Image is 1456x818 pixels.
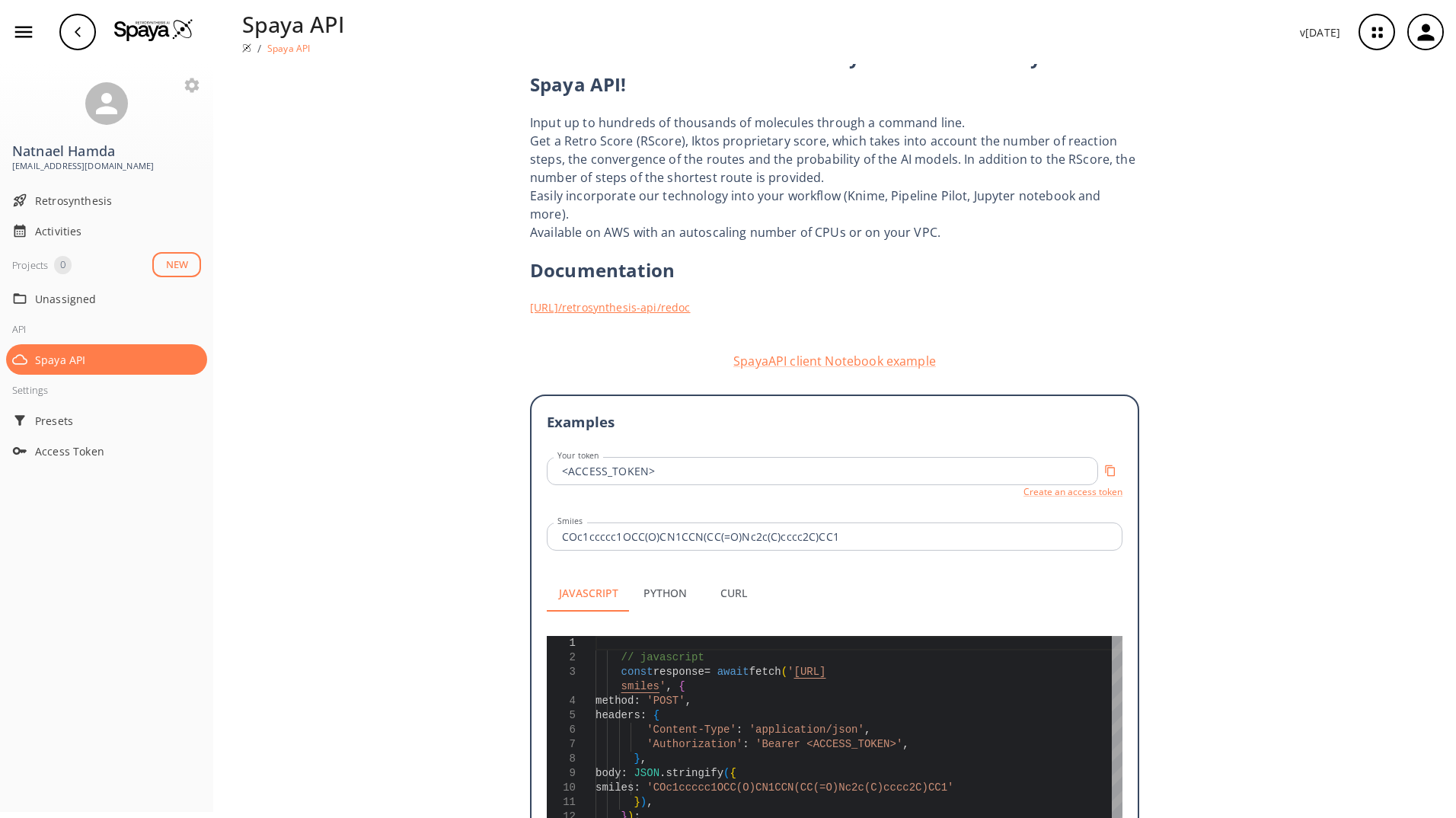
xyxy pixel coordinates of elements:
a: [URL]/retrosynthesis-api/redoc [530,299,1139,315]
div: 9 [547,766,576,781]
h3: Examples [547,411,1122,433]
span: [URL] [794,666,826,678]
span: ) [640,796,647,808]
button: Create an access token [1023,485,1122,498]
span: { [730,767,736,779]
div: Spaya API [6,344,207,375]
span: = [704,666,710,678]
div: 10 [547,781,576,795]
span: Access Token [35,443,201,459]
button: Python [631,575,699,612]
span: smiles [621,680,659,692]
img: Logo Spaya [114,18,193,41]
span: response [653,666,704,678]
span: { [679,680,685,692]
div: Presets [6,405,207,436]
span: JSON [634,767,659,779]
span: Retrosynthesis [35,193,201,209]
span: smiles [595,781,634,794]
span: . [659,767,666,779]
span: stringify [666,767,723,779]
label: Your token [557,450,599,462]
span: fetch [749,666,781,678]
img: Spaya logo [242,43,251,53]
div: Easily incorporate our technology into your workflow (Knime, Pipeline Pilot, Jupyter notebook and... [530,187,1139,223]
span: ( [781,666,787,678]
button: Javascript [547,575,631,612]
li: / [257,40,261,56]
span: ' [659,680,666,692]
div: Unassigned [6,283,207,314]
div: 1 [547,636,576,650]
div: Get a Retro Score (RScore), Iktos proprietary score, which takes into account the number of react... [530,132,1139,187]
span: { [653,709,659,721]
div: 6 [547,723,576,737]
div: 8 [547,752,576,766]
button: NEW [152,252,201,277]
span: , [864,724,870,736]
span: } [634,752,640,765]
div: Retrosynthesis [6,185,207,216]
div: 2 [547,650,576,665]
span: : [640,709,647,721]
div: Projects [12,256,48,274]
h3: Natnael Hamda [12,143,201,159]
div: 7 [547,737,576,752]
span: method [595,695,634,707]
span: 'COc1ccccc1OCC(O)CN1CCN(CC(=O)Nc2c(C)cccc2C)CC1' [647,781,953,794]
span: , [685,695,691,707]
span: 'Bearer <ACCESS_TOKEN>' [755,738,902,750]
span: : [634,695,640,707]
div: 4 [547,694,576,708]
button: Curl [699,575,768,612]
span: 0 [54,257,72,273]
span: : [621,767,627,779]
span: Presets [35,413,201,429]
p: Spaya API [267,42,310,55]
span: Unassigned [35,291,201,307]
div: Input up to hundreds of thousands of molecules through a command line. [530,113,1139,132]
span: , [647,796,653,808]
span: ' [787,666,793,678]
p: v [DATE] [1300,24,1340,40]
span: 'Authorization' [647,738,742,750]
span: : [634,781,640,794]
div: Activities [6,216,207,246]
span: 'Content-Type' [647,724,736,736]
span: : [736,724,742,736]
label: Smiles [557,516,583,527]
span: const [621,666,653,678]
span: , [640,752,647,765]
button: Copy to clipboard [1098,459,1122,483]
span: : [742,738,749,750]
span: Spaya API [35,352,201,368]
span: , [666,680,672,692]
span: Activities [35,223,201,239]
div: Access Token [6,436,207,466]
span: body [595,767,621,779]
h2: Score thousands of molecules for synthetic accessibility with our Spaya API! [530,43,1139,98]
span: , [902,738,908,750]
span: 'POST' [647,695,685,707]
p: Spaya API [242,8,344,40]
h2: Documentation [530,257,1139,284]
span: [EMAIL_ADDRESS][DOMAIN_NAME] [12,159,201,173]
button: SpayaAPI client Notebook example [530,352,1139,370]
span: headers [595,709,640,721]
span: } [634,796,640,808]
div: 5 [547,708,576,723]
span: // javascript [621,651,704,663]
span: await [717,666,749,678]
div: Available on AWS with an autoscaling number of CPUs or on your VPC. [530,223,1139,241]
span: 'application/json' [749,724,864,736]
div: 3 [547,665,576,679]
span: ( [723,767,730,779]
div: 11 [547,795,576,810]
